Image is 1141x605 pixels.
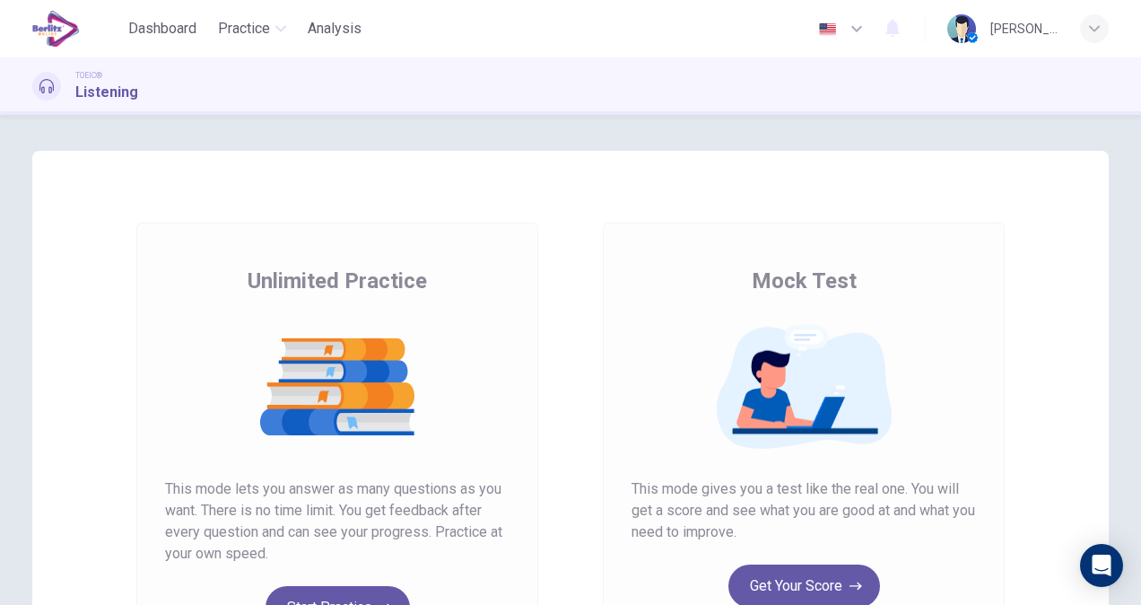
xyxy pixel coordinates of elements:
[816,22,839,36] img: en
[75,82,138,103] h1: Listening
[990,18,1058,39] div: [PERSON_NAME] [PERSON_NAME] [PERSON_NAME]
[75,69,102,82] span: TOEIC®
[248,267,427,295] span: Unlimited Practice
[300,13,369,45] button: Analysis
[128,18,196,39] span: Dashboard
[32,11,121,47] a: EduSynch logo
[211,13,293,45] button: Practice
[308,18,361,39] span: Analysis
[32,11,80,47] img: EduSynch logo
[1080,544,1123,587] div: Open Intercom Messenger
[218,18,270,39] span: Practice
[752,267,857,295] span: Mock Test
[165,478,510,565] span: This mode lets you answer as many questions as you want. There is no time limit. You get feedback...
[947,14,976,43] img: Profile picture
[121,13,204,45] button: Dashboard
[631,478,976,543] span: This mode gives you a test like the real one. You will get a score and see what you are good at a...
